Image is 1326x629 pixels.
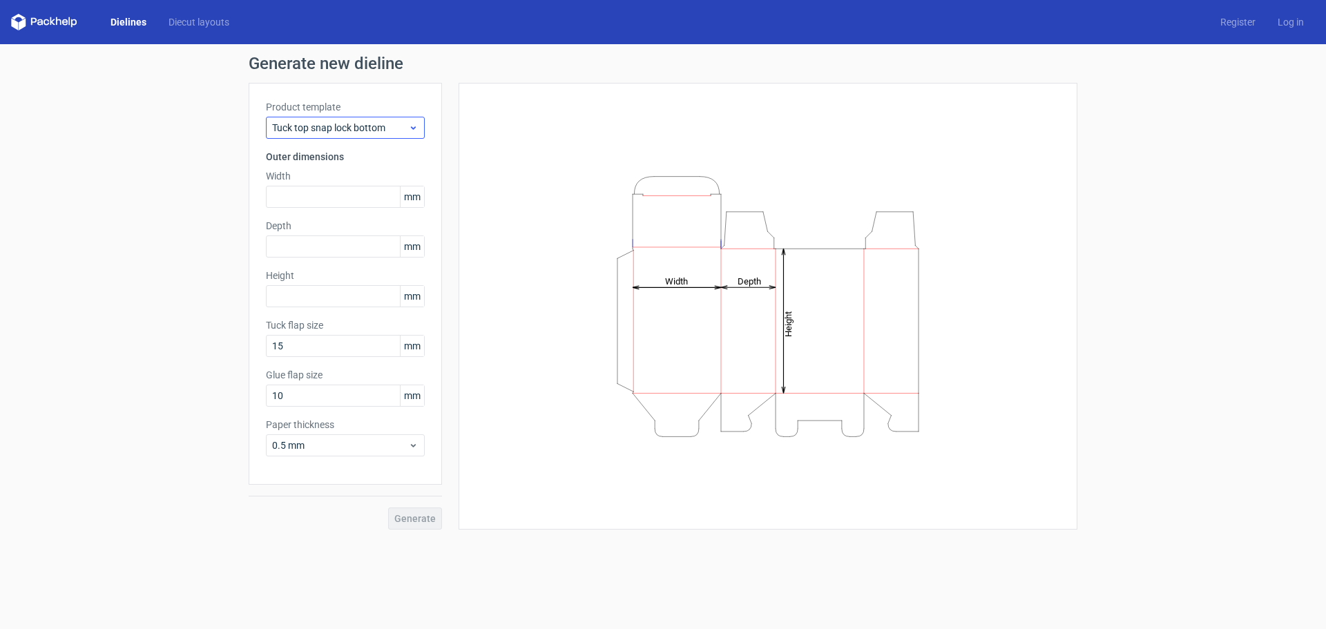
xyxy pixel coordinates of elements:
label: Product template [266,100,425,114]
label: Paper thickness [266,418,425,432]
span: mm [400,186,424,207]
span: mm [400,286,424,307]
label: Depth [266,219,425,233]
label: Tuck flap size [266,318,425,332]
span: 0.5 mm [272,438,408,452]
tspan: Height [783,311,794,336]
tspan: Depth [738,275,761,286]
span: Tuck top snap lock bottom [272,121,408,135]
span: mm [400,236,424,257]
a: Diecut layouts [157,15,240,29]
h1: Generate new dieline [249,55,1077,72]
label: Glue flap size [266,368,425,382]
a: Dielines [99,15,157,29]
label: Width [266,169,425,183]
a: Log in [1267,15,1315,29]
span: mm [400,336,424,356]
a: Register [1209,15,1267,29]
label: Height [266,269,425,282]
h3: Outer dimensions [266,150,425,164]
span: mm [400,385,424,406]
tspan: Width [665,275,688,286]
